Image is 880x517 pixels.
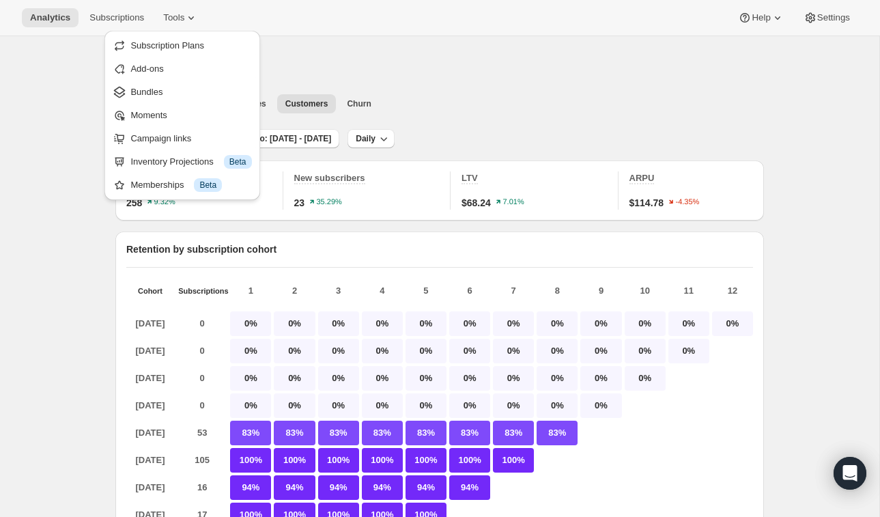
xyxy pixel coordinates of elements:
[274,448,315,473] p: 100%
[537,421,578,445] p: 83%
[130,155,251,169] div: Inventory Projections
[294,173,365,183] span: New subscribers
[462,196,491,210] span: $68.24
[109,128,255,150] button: Campaign links
[668,311,709,336] p: 0%
[130,110,167,120] span: Moments
[712,284,753,298] p: 12
[537,311,578,336] p: 0%
[834,457,866,490] div: Open Intercom Messenger
[178,339,226,363] p: 0
[130,87,162,97] span: Bundles
[449,475,490,500] p: 94%
[155,8,206,27] button: Tools
[130,178,251,192] div: Memberships
[625,339,666,363] p: 0%
[537,366,578,391] p: 0%
[200,129,339,148] button: Compare to: [DATE] - [DATE]
[126,366,174,391] p: [DATE]
[89,12,144,23] span: Subscriptions
[126,242,753,256] p: Retention by subscription cohort
[30,12,70,23] span: Analytics
[230,284,271,298] p: 1
[406,475,446,500] p: 94%
[625,311,666,336] p: 0%
[406,421,446,445] p: 83%
[625,366,666,391] p: 0%
[229,156,246,167] span: Beta
[318,448,359,473] p: 100%
[712,311,753,336] p: 0%
[318,311,359,336] p: 0%
[502,198,524,206] text: 7.01%
[462,173,478,183] span: LTV
[406,284,446,298] p: 5
[163,12,184,23] span: Tools
[274,284,315,298] p: 2
[318,421,359,445] p: 83%
[362,284,403,298] p: 4
[126,421,174,445] p: [DATE]
[230,366,271,391] p: 0%
[126,311,174,336] p: [DATE]
[668,284,709,298] p: 11
[230,311,271,336] p: 0%
[274,339,315,363] p: 0%
[318,339,359,363] p: 0%
[817,12,850,23] span: Settings
[109,151,255,173] button: Inventory Projections
[178,393,226,418] p: 0
[362,366,403,391] p: 0%
[449,366,490,391] p: 0%
[109,58,255,80] button: Add-ons
[362,475,403,500] p: 94%
[178,311,226,336] p: 0
[126,339,174,363] p: [DATE]
[126,475,174,500] p: [DATE]
[406,448,446,473] p: 100%
[318,284,359,298] p: 3
[109,35,255,57] button: Subscription Plans
[406,366,446,391] p: 0%
[109,174,255,196] button: Memberships
[230,393,271,418] p: 0%
[347,129,395,148] button: Daily
[109,81,255,103] button: Bundles
[795,8,858,27] button: Settings
[199,180,216,191] span: Beta
[178,287,226,295] p: Subscriptions
[22,8,79,27] button: Analytics
[317,198,343,206] text: 35.29%
[493,366,534,391] p: 0%
[493,421,534,445] p: 83%
[493,393,534,418] p: 0%
[233,98,266,109] span: Bundles
[449,393,490,418] p: 0%
[130,64,163,74] span: Add-ons
[230,475,271,500] p: 94%
[580,284,621,298] p: 9
[178,475,226,500] p: 16
[126,393,174,418] p: [DATE]
[752,12,770,23] span: Help
[318,366,359,391] p: 0%
[493,311,534,336] p: 0%
[178,421,226,445] p: 53
[109,104,255,126] button: Moments
[493,284,534,298] p: 7
[449,284,490,298] p: 6
[580,393,621,418] p: 0%
[493,339,534,363] p: 0%
[493,448,534,473] p: 100%
[274,366,315,391] p: 0%
[625,284,666,298] p: 10
[274,393,315,418] p: 0%
[285,98,328,109] span: Customers
[406,393,446,418] p: 0%
[230,421,271,445] p: 83%
[274,421,315,445] p: 83%
[580,339,621,363] p: 0%
[219,133,331,144] span: Compare to: [DATE] - [DATE]
[449,421,490,445] p: 83%
[676,198,700,206] text: -4.35%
